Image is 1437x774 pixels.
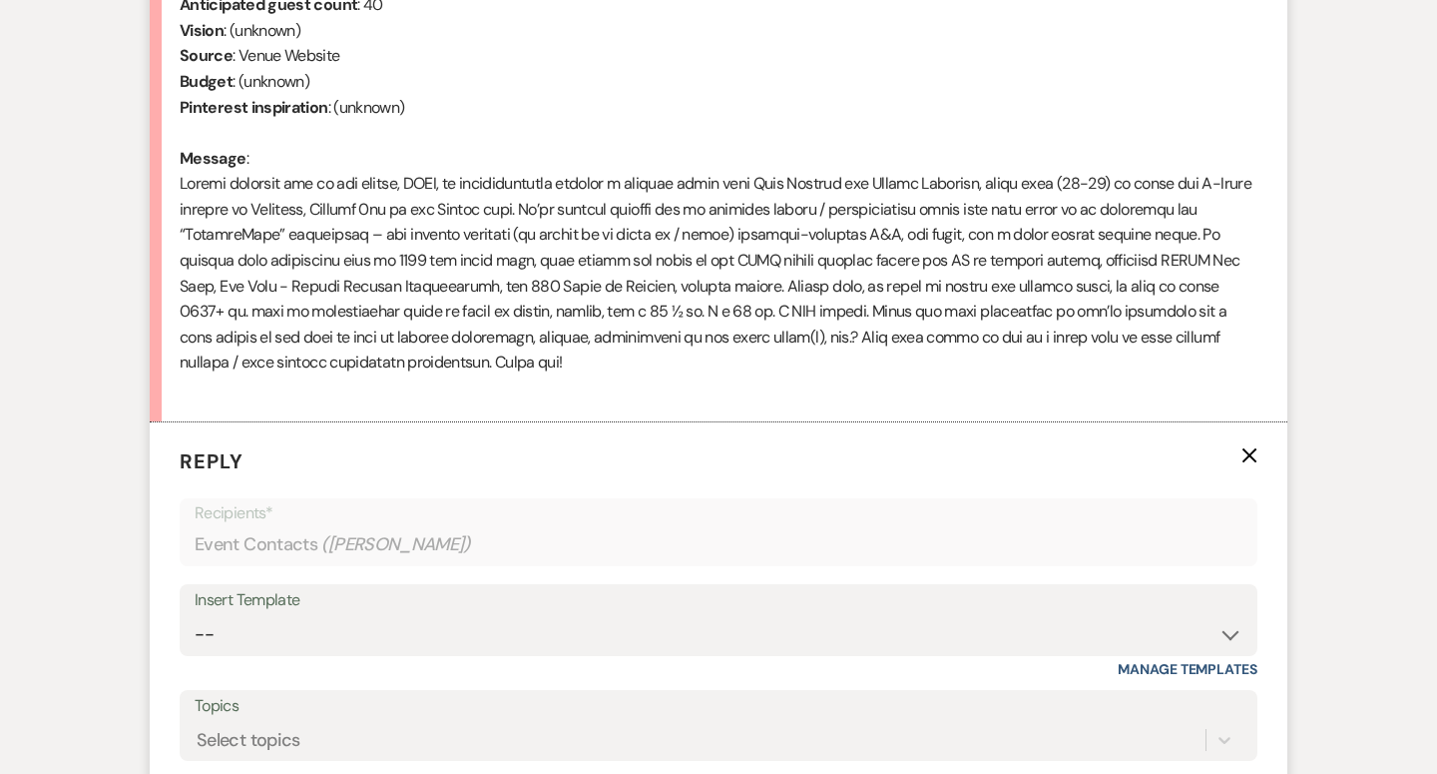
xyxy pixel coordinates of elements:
[180,97,328,118] b: Pinterest inspiration
[180,148,246,169] b: Message
[180,71,233,92] b: Budget
[180,45,233,66] b: Source
[195,692,1242,721] label: Topics
[195,525,1242,564] div: Event Contacts
[321,531,471,558] span: ( [PERSON_NAME] )
[195,586,1242,615] div: Insert Template
[197,726,300,753] div: Select topics
[180,20,224,41] b: Vision
[180,448,243,474] span: Reply
[1118,660,1257,678] a: Manage Templates
[195,500,1242,526] p: Recipients*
